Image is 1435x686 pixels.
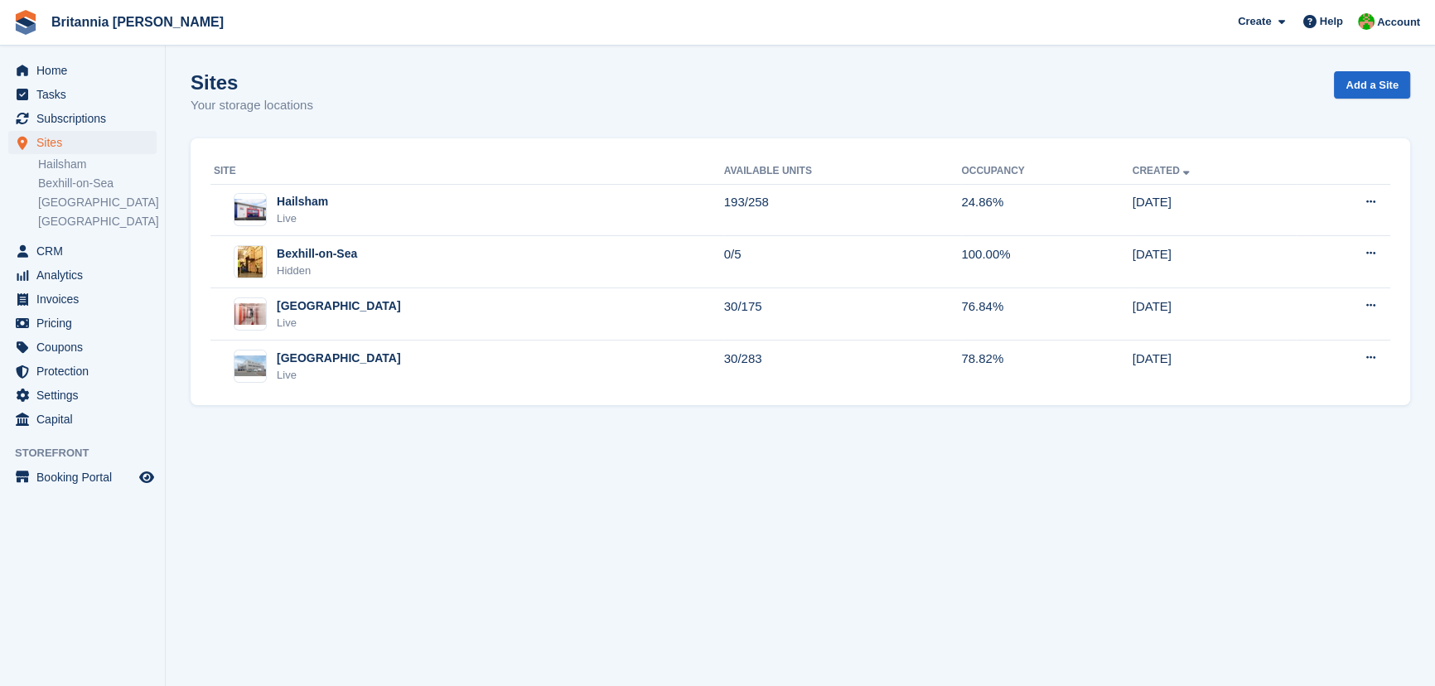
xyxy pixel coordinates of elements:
td: [DATE] [1133,236,1296,288]
span: Home [36,59,136,82]
div: Bexhill-on-Sea [277,245,357,263]
span: Settings [36,384,136,407]
th: Occupancy [961,158,1132,185]
a: menu [8,59,157,82]
td: [DATE] [1133,341,1296,392]
span: Help [1320,13,1343,30]
div: Live [277,210,328,227]
span: Invoices [36,287,136,311]
td: 30/175 [724,288,962,341]
img: Wendy Thorp [1358,13,1375,30]
a: Bexhill-on-Sea [38,176,157,191]
span: Pricing [36,312,136,335]
a: Preview store [137,467,157,487]
span: Sites [36,131,136,154]
a: menu [8,336,157,359]
a: menu [8,83,157,106]
td: 24.86% [961,184,1132,236]
a: menu [8,263,157,287]
td: 30/283 [724,341,962,392]
a: menu [8,239,157,263]
a: menu [8,312,157,335]
div: [GEOGRAPHIC_DATA] [277,297,401,315]
a: menu [8,131,157,154]
a: Created [1133,165,1193,176]
td: [DATE] [1133,288,1296,341]
a: Hailsham [38,157,157,172]
td: 193/258 [724,184,962,236]
p: Your storage locations [191,96,313,115]
a: Britannia [PERSON_NAME] [45,8,230,36]
a: menu [8,408,157,431]
img: Image of Bexhill-on-Sea site [238,245,263,278]
a: menu [8,360,157,383]
span: Protection [36,360,136,383]
a: menu [8,287,157,311]
span: Subscriptions [36,107,136,130]
a: menu [8,466,157,489]
div: Live [277,367,401,384]
th: Site [210,158,724,185]
a: Add a Site [1334,71,1410,99]
div: Live [277,315,401,331]
a: [GEOGRAPHIC_DATA] [38,195,157,210]
span: Booking Portal [36,466,136,489]
div: [GEOGRAPHIC_DATA] [277,350,401,367]
div: Hailsham [277,193,328,210]
span: Analytics [36,263,136,287]
td: 78.82% [961,341,1132,392]
span: Account [1377,14,1420,31]
span: Create [1238,13,1271,30]
img: Image of Hailsham site [234,199,266,220]
a: menu [8,107,157,130]
span: Tasks [36,83,136,106]
td: 76.84% [961,288,1132,341]
td: 100.00% [961,236,1132,288]
th: Available Units [724,158,962,185]
td: 0/5 [724,236,962,288]
span: Coupons [36,336,136,359]
div: Hidden [277,263,357,279]
span: Storefront [15,445,165,461]
span: Capital [36,408,136,431]
a: [GEOGRAPHIC_DATA] [38,214,157,229]
h1: Sites [191,71,313,94]
img: Image of Newhaven site [234,303,266,325]
img: Image of Eastbourne site [234,355,266,377]
img: stora-icon-8386f47178a22dfd0bd8f6a31ec36ba5ce8667c1dd55bd0f319d3a0aa187defe.svg [13,10,38,35]
td: [DATE] [1133,184,1296,236]
span: CRM [36,239,136,263]
a: menu [8,384,157,407]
